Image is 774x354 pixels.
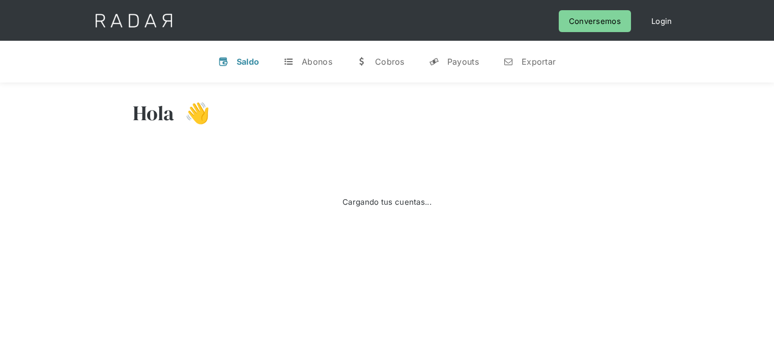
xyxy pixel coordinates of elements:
[175,100,210,126] h3: 👋
[357,57,367,67] div: w
[218,57,228,67] div: v
[375,57,405,67] div: Cobros
[503,57,513,67] div: n
[133,100,175,126] h3: Hola
[237,57,260,67] div: Saldo
[559,10,631,32] a: Conversemos
[447,57,479,67] div: Payouts
[522,57,556,67] div: Exportar
[283,57,294,67] div: t
[342,195,432,209] div: Cargando tus cuentas...
[641,10,682,32] a: Login
[302,57,332,67] div: Abonos
[429,57,439,67] div: y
